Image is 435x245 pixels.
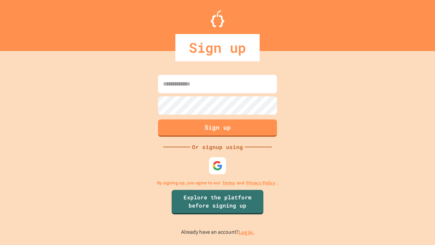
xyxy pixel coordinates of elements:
[246,179,275,186] a: Privacy Policy
[211,10,224,27] img: Logo.svg
[158,119,277,137] button: Sign up
[181,228,254,236] p: Already have an account?
[222,179,235,186] a: Terms
[175,34,260,61] div: Sign up
[157,179,278,186] p: By signing up, you agree to our and .
[172,190,263,214] a: Explore the platform before signing up
[212,161,223,171] img: google-icon.svg
[239,229,254,236] a: Log in.
[190,143,245,151] div: Or signup using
